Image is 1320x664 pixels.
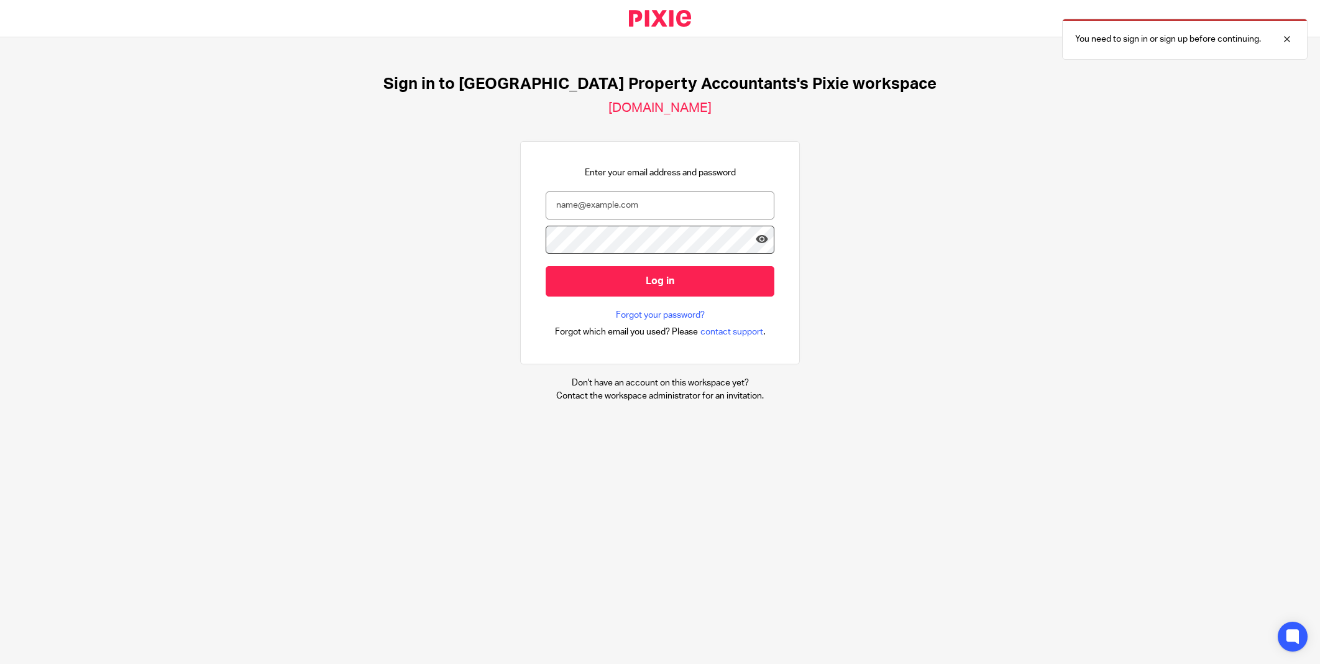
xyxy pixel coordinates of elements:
[700,326,763,338] span: contact support
[556,377,764,389] p: Don't have an account on this workspace yet?
[608,100,712,116] h2: [DOMAIN_NAME]
[1075,33,1261,45] p: You need to sign in or sign up before continuing.
[585,167,736,179] p: Enter your email address and password
[555,325,766,339] div: .
[546,266,774,297] input: Log in
[556,390,764,402] p: Contact the workspace administrator for an invitation.
[616,309,705,321] a: Forgot your password?
[555,326,698,338] span: Forgot which email you used? Please
[383,75,937,94] h1: Sign in to [GEOGRAPHIC_DATA] Property Accountants's Pixie workspace
[546,191,774,219] input: name@example.com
